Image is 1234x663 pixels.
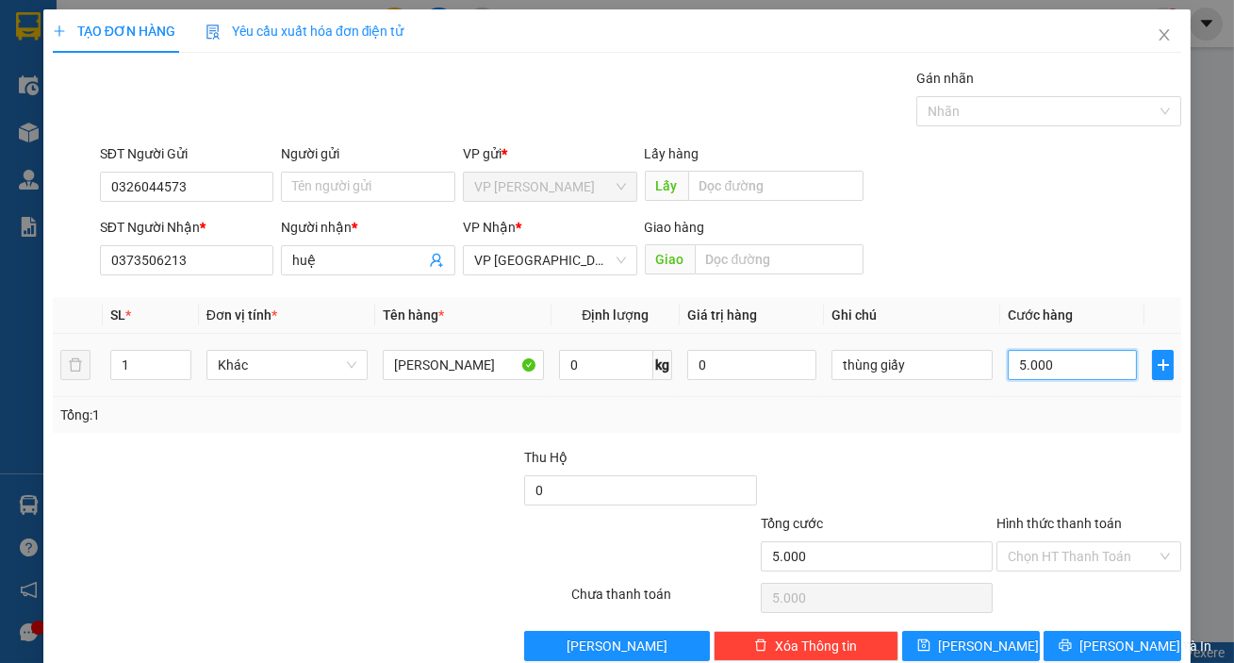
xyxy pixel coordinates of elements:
[53,24,175,39] span: TẠO ĐƠN HÀNG
[653,350,672,380] span: kg
[687,307,757,323] span: Giá trị hàng
[645,244,695,274] span: Giao
[100,143,274,164] div: SĐT Người Gửi
[281,143,455,164] div: Người gửi
[714,631,898,661] button: deleteXóa Thông tin
[218,351,356,379] span: Khác
[687,350,816,380] input: 0
[567,636,667,656] span: [PERSON_NAME]
[688,171,864,201] input: Dọc đường
[582,307,649,323] span: Định lượng
[917,638,930,654] span: save
[645,171,688,201] span: Lấy
[53,25,66,38] span: plus
[383,307,444,323] span: Tên hàng
[1008,307,1073,323] span: Cước hàng
[1059,638,1072,654] span: printer
[1157,27,1172,42] span: close
[429,253,444,268] span: user-add
[100,217,274,238] div: SĐT Người Nhận
[60,350,90,380] button: delete
[902,631,1040,661] button: save[PERSON_NAME]
[1079,636,1211,656] span: [PERSON_NAME] và In
[524,631,709,661] button: [PERSON_NAME]
[645,146,699,161] span: Lấy hàng
[1152,350,1174,380] button: plus
[569,584,758,617] div: Chưa thanh toán
[996,516,1122,531] label: Hình thức thanh toán
[916,71,974,86] label: Gán nhãn
[775,636,857,656] span: Xóa Thông tin
[1138,9,1191,62] button: Close
[383,350,544,380] input: VD: Bàn, Ghế
[463,220,516,235] span: VP Nhận
[1044,631,1181,661] button: printer[PERSON_NAME] và In
[938,636,1039,656] span: [PERSON_NAME]
[824,297,1000,334] th: Ghi chú
[761,516,823,531] span: Tổng cước
[281,217,455,238] div: Người nhận
[60,405,478,425] div: Tổng: 1
[831,350,993,380] input: Ghi Chú
[110,307,125,323] span: SL
[206,25,221,40] img: icon
[206,24,404,39] span: Yêu cầu xuất hóa đơn điện tử
[474,173,626,201] span: VP Phan Thiết
[754,638,767,654] span: delete
[1153,357,1173,373] span: plus
[695,244,864,274] input: Dọc đường
[524,450,568,465] span: Thu Hộ
[206,307,277,323] span: Đơn vị tính
[474,246,626,274] span: VP Đà Lạt
[645,220,705,235] span: Giao hàng
[463,143,637,164] div: VP gửi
